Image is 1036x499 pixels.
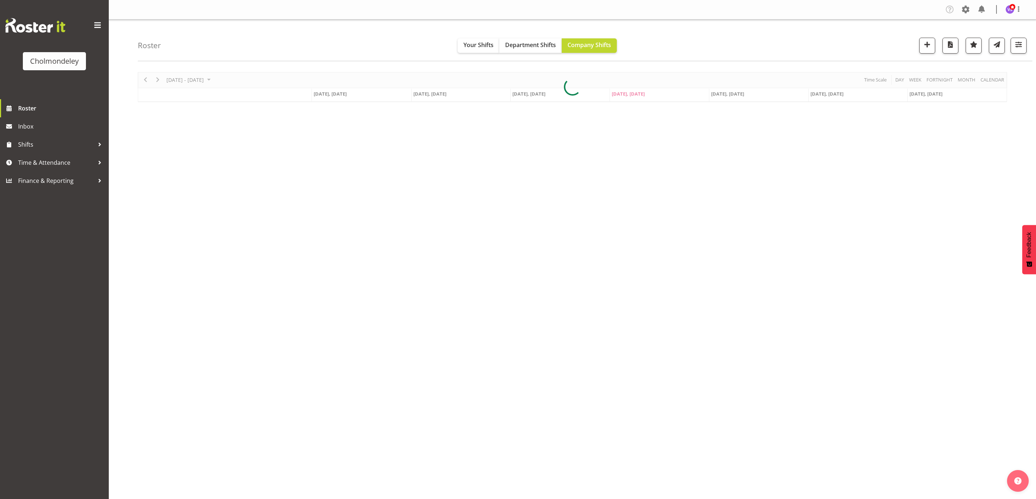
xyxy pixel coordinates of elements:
[1014,477,1021,485] img: help-xxl-2.png
[18,157,94,168] span: Time & Attendance
[5,18,65,33] img: Rosterit website logo
[1022,225,1036,274] button: Feedback - Show survey
[499,38,562,53] button: Department Shifts
[942,38,958,54] button: Download a PDF of the roster according to the set date range.
[18,103,105,114] span: Roster
[919,38,935,54] button: Add a new shift
[30,56,79,67] div: Cholmondeley
[567,41,611,49] span: Company Shifts
[562,38,617,53] button: Company Shifts
[1011,38,1027,54] button: Filter Shifts
[989,38,1005,54] button: Send a list of all shifts for the selected filtered period to all rostered employees.
[966,38,982,54] button: Highlight an important date within the roster.
[463,41,494,49] span: Your Shifts
[458,38,499,53] button: Your Shifts
[18,175,94,186] span: Finance & Reporting
[18,139,94,150] span: Shifts
[18,121,105,132] span: Inbox
[505,41,556,49] span: Department Shifts
[138,41,161,50] h4: Roster
[1006,5,1014,14] img: victoria-spackman5507.jpg
[1026,232,1032,257] span: Feedback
